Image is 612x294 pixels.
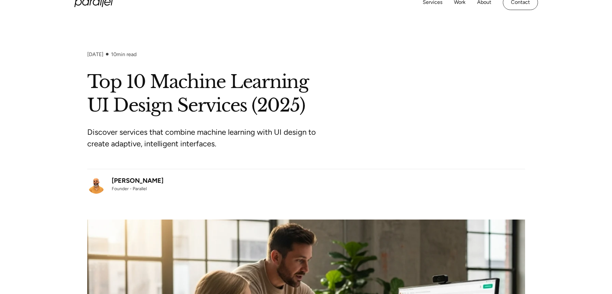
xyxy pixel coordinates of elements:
img: Robin Dhanwani [87,176,105,194]
div: min read [111,51,137,57]
a: [PERSON_NAME]Founder - Parallel [87,176,164,194]
div: Founder - Parallel [112,185,164,192]
div: [DATE] [87,51,103,57]
h1: Top 10 Machine Learning UI Design Services (2025) [87,70,525,117]
div: [PERSON_NAME] [112,176,164,185]
span: 10 [111,51,117,57]
p: Discover services that combine machine learning with UI design to create adaptive, intelligent in... [87,126,329,150]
